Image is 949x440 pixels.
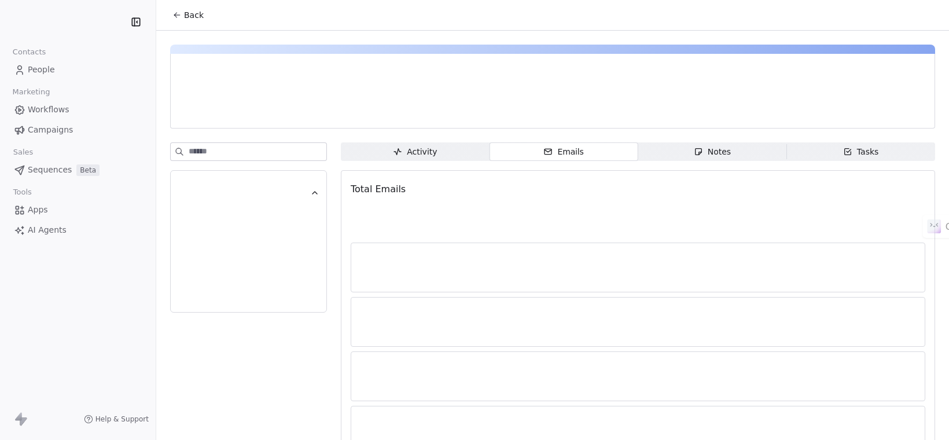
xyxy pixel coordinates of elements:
span: Campaigns [28,124,73,136]
span: Beta [76,164,100,176]
span: Contacts [8,43,51,61]
span: Sequences [28,164,72,176]
a: Help & Support [84,415,149,424]
div: Activity [393,146,437,158]
span: Back [184,9,204,21]
span: People [28,64,55,76]
a: Workflows [9,100,146,119]
a: Apps [9,200,146,219]
span: Workflows [28,104,69,116]
span: Help & Support [95,415,149,424]
a: SequencesBeta [9,160,146,179]
a: People [9,60,146,79]
span: Sales [8,144,38,161]
span: AI Agents [28,224,67,236]
a: Campaigns [9,120,146,140]
span: Total Emails [351,184,406,195]
span: Apps [28,204,48,216]
a: AI Agents [9,221,146,240]
span: Marketing [8,83,55,101]
span: Tools [8,184,36,201]
button: Back [165,5,211,25]
div: Notes [694,146,731,158]
div: Tasks [843,146,879,158]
